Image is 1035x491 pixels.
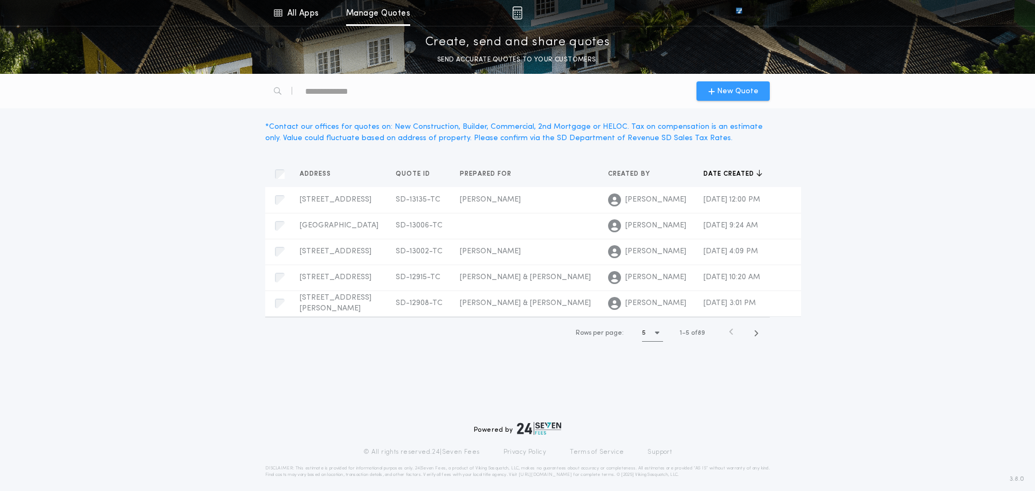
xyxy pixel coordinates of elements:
[396,170,432,178] span: Quote ID
[608,170,652,178] span: Created by
[460,273,591,281] span: [PERSON_NAME] & [PERSON_NAME]
[265,121,770,144] div: * Contact our offices for quotes on: New Construction, Builder, Commercial, 2nd Mortgage or HELOC...
[503,448,547,457] a: Privacy Policy
[363,448,480,457] p: © All rights reserved. 24|Seven Fees
[300,196,371,204] span: [STREET_ADDRESS]
[519,473,572,477] a: [URL][DOMAIN_NAME]
[703,222,758,230] span: [DATE] 9:24 AM
[703,169,762,179] button: Date created
[396,299,443,307] span: SD-12908-TC
[396,247,443,255] span: SD-13002-TC
[703,196,760,204] span: [DATE] 12:00 PM
[300,222,378,230] span: [GEOGRAPHIC_DATA]
[300,294,371,313] span: [STREET_ADDRESS][PERSON_NAME]
[517,422,561,435] img: logo
[703,299,756,307] span: [DATE] 3:01 PM
[717,86,758,97] span: New Quote
[300,247,371,255] span: [STREET_ADDRESS]
[625,195,686,205] span: [PERSON_NAME]
[474,422,561,435] div: Powered by
[680,330,682,336] span: 1
[425,34,610,51] p: Create, send and share quotes
[703,170,756,178] span: Date created
[460,299,591,307] span: [PERSON_NAME] & [PERSON_NAME]
[265,465,770,478] p: DISCLAIMER: This estimate is provided for informational purposes only. 24|Seven Fees, a product o...
[576,330,624,336] span: Rows per page:
[625,246,686,257] span: [PERSON_NAME]
[716,8,762,18] img: vs-icon
[437,54,598,65] p: SEND ACCURATE QUOTES TO YOUR CUSTOMERS.
[625,298,686,309] span: [PERSON_NAME]
[300,170,333,178] span: Address
[625,272,686,283] span: [PERSON_NAME]
[1010,474,1024,484] span: 3.8.0
[686,330,689,336] span: 5
[460,247,521,255] span: [PERSON_NAME]
[703,273,760,281] span: [DATE] 10:20 AM
[647,448,672,457] a: Support
[512,6,522,19] img: img
[460,170,514,178] span: Prepared for
[642,324,663,342] button: 5
[396,273,440,281] span: SD-12915-TC
[396,222,443,230] span: SD-13006-TC
[691,328,705,338] span: of 89
[696,81,770,101] button: New Quote
[396,196,440,204] span: SD-13135-TC
[608,169,658,179] button: Created by
[703,247,758,255] span: [DATE] 4:09 PM
[460,196,521,204] span: [PERSON_NAME]
[396,169,438,179] button: Quote ID
[300,273,371,281] span: [STREET_ADDRESS]
[625,220,686,231] span: [PERSON_NAME]
[642,328,646,338] h1: 5
[570,448,624,457] a: Terms of Service
[300,169,339,179] button: Address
